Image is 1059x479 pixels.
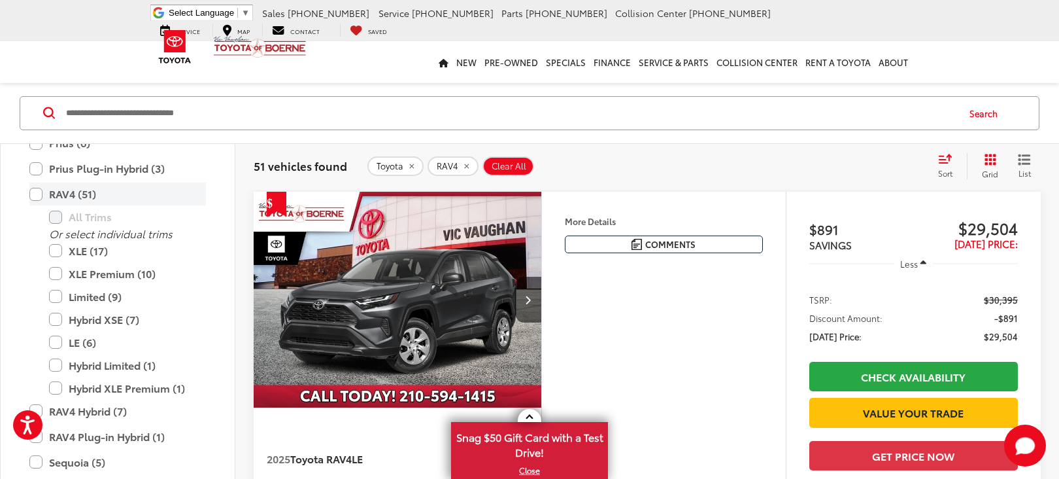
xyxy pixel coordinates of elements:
[29,400,206,423] label: RAV4 Hybrid (7)
[501,7,523,20] span: Parts
[913,218,1018,238] span: $29,504
[994,311,1018,325] span: -$891
[29,451,206,474] label: Sequoia (5)
[875,41,912,83] a: About
[367,156,424,176] button: remove Toyota
[515,277,541,323] button: Next image
[492,161,526,171] span: Clear All
[713,41,801,83] a: Collision Center
[809,238,852,252] span: SAVINGS
[615,7,686,20] span: Collision Center
[49,226,173,241] i: Or select individual trims
[526,7,607,20] span: [PHONE_NUMBER]
[894,252,933,275] button: Less
[984,330,1018,343] span: $29,504
[900,258,918,270] span: Less
[1004,425,1046,467] button: Toggle Chat Window
[237,8,238,18] span: ​
[1004,425,1046,467] svg: Start Chat
[565,217,763,226] h4: More Details
[49,308,206,331] label: Hybrid XSE (7)
[378,7,409,20] span: Service
[29,183,206,205] label: RAV4 (51)
[480,41,542,83] a: Pre-Owned
[368,27,387,35] span: Saved
[957,97,1017,130] button: Search
[290,451,352,466] span: Toyota RAV4
[262,7,285,20] span: Sales
[809,219,914,239] span: $891
[809,311,882,325] span: Discount Amount:
[435,41,452,83] a: Home
[49,331,206,354] label: LE (6)
[482,156,534,176] button: Clear All
[169,8,250,18] a: Select Language​
[49,377,206,400] label: Hybrid XLE Premium (1)
[288,7,369,20] span: [PHONE_NUMBER]
[49,285,206,308] label: Limited (9)
[262,24,329,37] a: Contact
[809,441,1018,470] button: Get Price Now
[267,452,483,466] a: 2025Toyota RAV4LE
[29,425,206,448] label: RAV4 Plug-in Hybrid (1)
[1008,153,1041,179] button: List View
[412,7,494,20] span: [PHONE_NUMBER]
[542,41,590,83] a: Specials
[49,354,206,377] label: Hybrid Limited (1)
[984,293,1018,306] span: $30,395
[340,24,397,37] a: My Saved Vehicles
[809,362,1018,391] a: Check Availability
[49,205,206,228] label: All Trims
[590,41,635,83] a: Finance
[565,236,763,253] button: Comments
[631,239,642,250] img: Comments
[452,423,607,463] span: Snag $50 Gift Card with a Test Drive!
[635,41,713,83] a: Service & Parts: Opens in a new tab
[253,192,543,409] img: 2025 Toyota RAV4 LE
[809,398,1018,427] a: Value Your Trade
[938,168,952,179] span: Sort
[982,168,998,179] span: Grid
[645,238,696,251] span: Comments
[49,262,206,285] label: XLE Premium (10)
[801,41,875,83] a: Rent a Toyota
[241,8,250,18] span: ▼
[267,192,286,217] span: Get Price Drop Alert
[49,239,206,262] label: XLE (17)
[65,98,957,129] input: Search by Make, Model, or Keyword
[150,26,199,68] img: Toyota
[437,161,458,171] span: RAV4
[932,153,967,179] button: Select sort value
[253,192,543,408] div: 2025 Toyota RAV4 LE 0
[253,192,543,408] a: 2025 Toyota RAV4 LE2025 Toyota RAV4 LE2025 Toyota RAV4 LE2025 Toyota RAV4 LE
[428,156,479,176] button: remove RAV4
[213,35,307,58] img: Vic Vaughan Toyota of Boerne
[954,236,1018,251] span: [DATE] Price:
[452,41,480,83] a: New
[267,451,290,466] span: 2025
[212,24,260,37] a: Map
[352,451,363,466] span: LE
[1018,168,1031,179] span: List
[967,153,1008,179] button: Grid View
[29,157,206,180] label: Prius Plug-in Hybrid (3)
[809,330,862,343] span: [DATE] Price:
[377,161,403,171] span: Toyota
[169,8,234,18] span: Select Language
[809,293,832,306] span: TSRP:
[254,158,347,173] span: 51 vehicles found
[689,7,771,20] span: [PHONE_NUMBER]
[150,24,210,37] a: Service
